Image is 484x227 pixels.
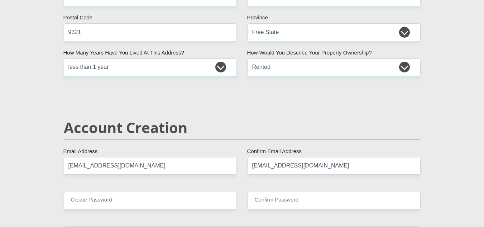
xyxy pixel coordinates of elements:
[248,192,421,209] input: Confirm Password
[64,192,237,209] input: Create Password
[64,157,237,175] input: Email Address
[64,119,421,136] h2: Account Creation
[248,23,421,41] select: Please Select a Province
[64,23,237,41] input: Postal Code
[248,58,421,76] select: Please select a value
[64,58,237,76] select: Please select a value
[248,157,421,175] input: Confirm Email Address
